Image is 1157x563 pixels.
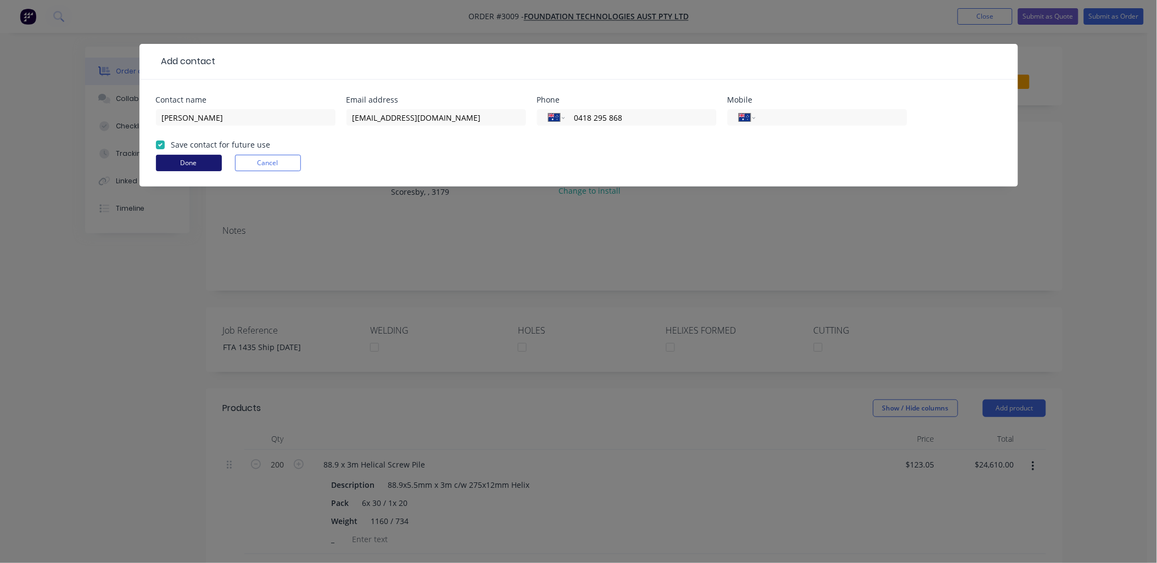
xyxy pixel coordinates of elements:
[346,96,526,104] div: Email address
[235,155,301,171] button: Cancel
[156,155,222,171] button: Done
[537,96,717,104] div: Phone
[728,96,907,104] div: Mobile
[156,55,216,68] div: Add contact
[171,139,271,150] label: Save contact for future use
[156,96,336,104] div: Contact name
